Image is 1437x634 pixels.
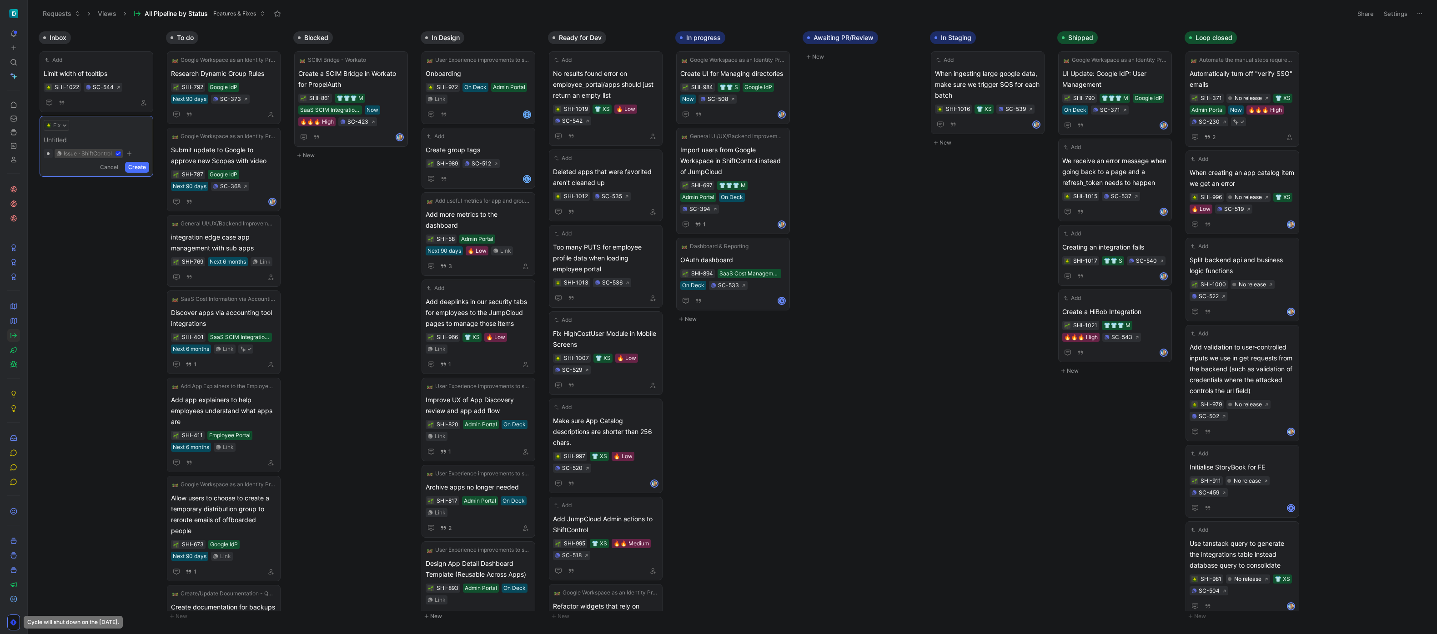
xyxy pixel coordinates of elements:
[39,31,71,44] button: Inbox
[690,242,749,251] span: Dashboard & Reporting
[680,68,786,79] span: Create UI for Managing directories
[1005,105,1026,114] div: SC-539
[1058,139,1172,221] a: AddWe receive an error message when going back to a page and a refresh_token needs to happenSC-53...
[548,31,606,44] button: Ready for Dev
[1202,132,1217,142] button: 2
[426,132,446,141] button: Add
[493,83,525,92] div: Admin Portal
[437,83,458,92] div: SHI-972
[1353,7,1378,20] button: Share
[437,235,455,244] div: SHI-58
[524,111,530,118] div: E
[173,171,179,178] button: 🌱
[676,128,790,234] a: 🛤️General UI/UX/Backend ImprovementsImport users from Google Workspace in ShiftControl instead of...
[294,51,408,147] a: 🛤️SCIM Bridge - WorkatoCreate a SCIM Bridge in Workato for PropelAuth👕👕👕 MSaaS SCIM IntegrationsN...
[220,95,241,104] div: SC-373
[210,83,237,92] div: Google IdP
[1199,117,1220,126] div: SC-230
[435,95,446,104] div: Link
[428,161,433,167] img: 🌱
[693,220,708,230] button: 1
[437,159,458,168] div: SHI-989
[708,95,728,104] div: SC-508
[472,159,491,168] div: SC-512
[555,280,561,286] div: 🪲
[171,219,276,228] button: 🛤️General UI/UX/Backend Improvements
[181,55,275,65] span: Google Workspace as an Identity Provider (IdP) Integration
[427,198,432,204] img: 🛤️
[675,31,725,44] button: In progress
[1201,94,1222,103] div: SHI-371
[553,55,573,65] button: Add
[422,280,535,374] a: AddAdd deeplinks in our security tabs for employees to the JumpCloud pages to manage those items👕...
[1185,31,1237,44] button: Loop closed
[177,33,194,42] span: To do
[422,128,535,189] a: AddCreate group tagsSC-512E
[814,33,874,42] span: Awaiting PR/Review
[1192,96,1197,101] img: 🌱
[1192,195,1197,200] img: 🪲
[167,215,281,287] a: 🛤️General UI/UX/Backend Improvementsintegration edge case app management with sub appsNext 6 mont...
[300,57,305,63] img: 🛤️
[432,33,460,42] span: In Design
[803,31,878,44] button: Awaiting PR/Review
[719,269,779,278] div: SaaS Cost Management
[1161,209,1167,215] img: avatar
[680,145,786,177] span: Import users from Google Workspace in ShiftControl instead of JumpCloud
[1288,221,1294,228] img: avatar
[1073,94,1095,103] div: SHI-790
[564,278,588,287] div: SHI-1013
[46,85,51,90] img: 🪲
[171,307,276,329] span: Discover apps via accounting tool integrations
[173,259,179,265] button: 🌱
[559,33,602,42] span: Ready for Dev
[779,221,785,228] img: avatar
[1064,193,1070,200] button: 🪲
[1212,135,1216,140] span: 2
[549,150,663,221] a: AddDeleted apps that were favorited aren't cleaned upSC-535
[173,172,179,178] img: 🌱
[64,149,77,158] span: issue
[683,183,688,189] img: 🌱
[1191,194,1198,200] button: 🪲
[304,33,328,42] span: Blocked
[173,95,206,104] div: Next 90 days
[421,31,464,44] button: In Design
[1058,290,1172,362] a: AddCreate a HiBob Integration👕👕👕 M🔥🔥🔥 HighSC-543avatar
[422,51,535,124] a: 🛤️User Experience improvements to support Google workspace as an IdPOnboardingOn DeckAdmin Portal...
[1058,51,1172,135] a: 🛤️Google Workspace as an Identity Provider (IdP) IntegrationUI Update: Google IdP: User Managemen...
[428,237,433,242] img: 🌱
[171,232,276,254] span: integration edge case app management with sub apps
[594,105,610,114] div: 👕 XS
[555,280,561,286] img: 🪲
[1064,105,1086,115] div: On Deck
[213,9,256,18] span: Features & Fixes
[181,295,275,304] span: SaaS Cost Information via Accounting Integrations
[428,85,433,90] img: 🪲
[524,176,530,182] div: E
[427,236,434,242] div: 🌱
[930,137,1050,148] button: New
[166,31,198,44] button: To do
[555,107,561,112] img: 🪲
[367,105,378,115] div: Now
[1235,94,1262,103] div: No release
[555,106,561,112] button: 🪲
[564,105,588,114] div: SHI-1019
[1062,242,1168,253] span: Creating an integration fails
[1161,122,1167,129] img: avatar
[1186,238,1299,321] a: AddSplit backend api and business logic functionsSC-522avatar
[171,132,276,141] button: 🛤️Google Workspace as an Identity Provider (IdP) Integration
[130,7,269,20] button: All Pipeline by StatusFeatures & Fixes
[1062,143,1082,152] button: Add
[779,298,785,304] div: K
[682,95,694,104] div: Now
[1191,95,1198,101] button: 🌱
[744,83,772,92] div: Google IdP
[40,51,153,112] a: AddLimit width of tooltipsSC-544
[426,55,531,65] button: 🛤️User Experience improvements to support Google workspace as an IdP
